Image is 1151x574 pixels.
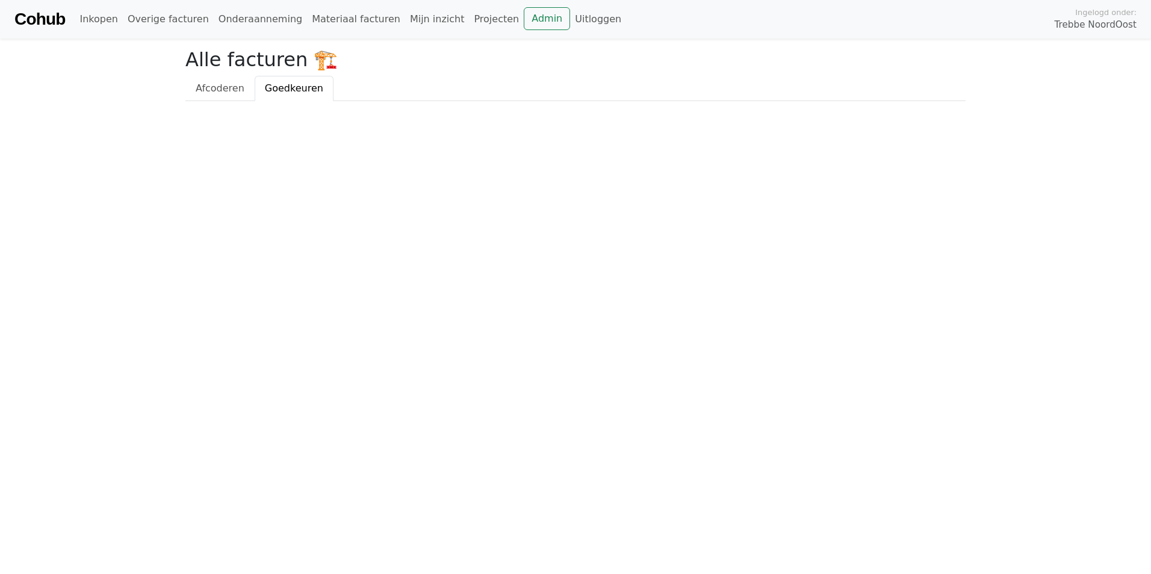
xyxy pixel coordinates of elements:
[469,7,524,31] a: Projecten
[14,5,65,34] a: Cohub
[214,7,307,31] a: Onderaanneming
[405,7,470,31] a: Mijn inzicht
[185,76,255,101] a: Afcoderen
[1055,18,1137,32] span: Trebbe NoordOost
[255,76,334,101] a: Goedkeuren
[307,7,405,31] a: Materiaal facturen
[185,48,966,71] h2: Alle facturen 🏗️
[570,7,626,31] a: Uitloggen
[1075,7,1137,18] span: Ingelogd onder:
[123,7,214,31] a: Overige facturen
[196,82,244,94] span: Afcoderen
[75,7,122,31] a: Inkopen
[524,7,570,30] a: Admin
[265,82,323,94] span: Goedkeuren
